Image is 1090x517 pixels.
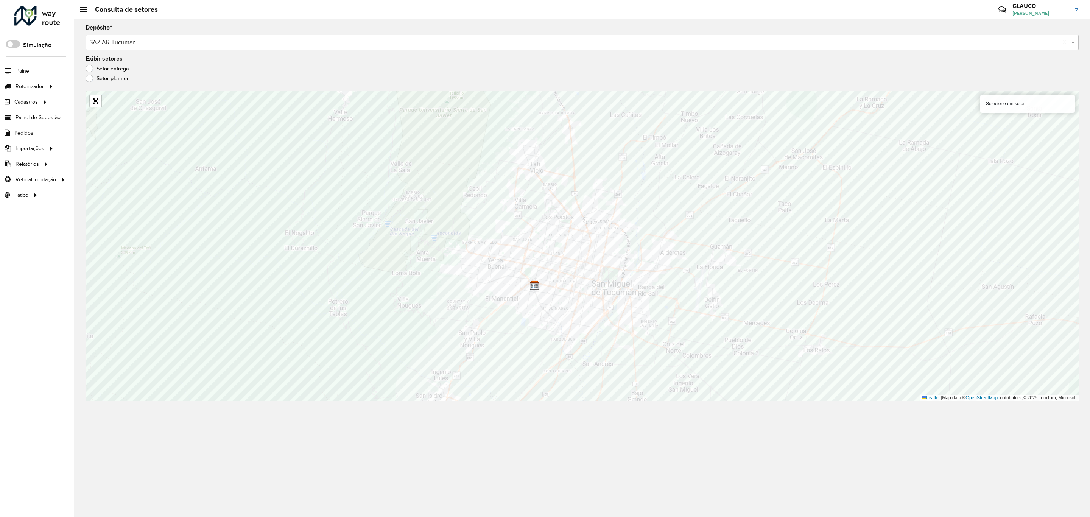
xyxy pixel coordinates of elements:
label: Depósito [86,23,112,32]
h3: GLAUCO [1012,2,1069,9]
a: Abrir mapa em tela cheia [90,95,101,107]
span: Painel de Sugestão [16,114,61,121]
label: Exibir setores [86,54,123,63]
a: Contato Rápido [994,2,1011,18]
span: Roteirizador [16,83,44,90]
label: Simulação [23,40,51,50]
span: Relatórios [16,160,39,168]
span: [PERSON_NAME] [1012,10,1069,17]
span: Retroalimentação [16,176,56,184]
label: Setor planner [86,75,129,82]
a: Leaflet [922,395,940,400]
div: Selecione um setor [980,95,1075,113]
a: OpenStreetMap [966,395,998,400]
span: Painel [16,67,30,75]
label: Setor entrega [86,65,129,72]
span: Importações [16,145,44,153]
span: | [941,395,942,400]
span: Tático [14,191,28,199]
h2: Consulta de setores [87,5,158,14]
div: Map data © contributors,© 2025 TomTom, Microsoft [920,395,1079,401]
span: Clear all [1063,38,1069,47]
span: Cadastros [14,98,38,106]
span: Pedidos [14,129,33,137]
